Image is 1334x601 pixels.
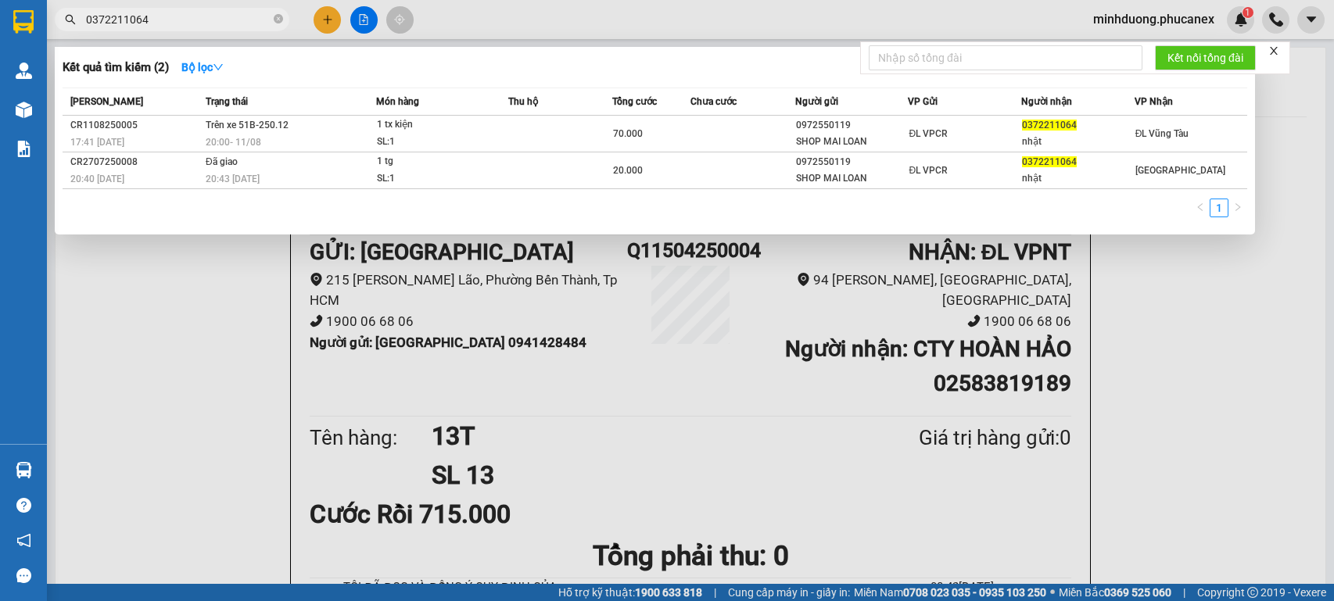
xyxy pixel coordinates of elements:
[377,134,494,151] div: SL: 1
[169,55,236,80] button: Bộ lọcdown
[690,96,737,107] span: Chưa cước
[16,462,32,478] img: warehouse-icon
[65,14,76,25] span: search
[274,14,283,23] span: close-circle
[13,10,34,34] img: logo-vxr
[377,116,494,134] div: 1 tx kiện
[206,174,260,184] span: 20:43 [DATE]
[795,96,838,107] span: Người gửi
[1196,202,1205,212] span: left
[206,120,289,131] span: Trên xe 51B-250.12
[908,96,938,107] span: VP Gửi
[1022,156,1077,167] span: 0372211064
[612,96,657,107] span: Tổng cước
[1021,96,1072,107] span: Người nhận
[796,154,908,170] div: 0972550119
[1135,165,1225,176] span: [GEOGRAPHIC_DATA]
[376,96,419,107] span: Món hàng
[1233,202,1243,212] span: right
[86,11,271,28] input: Tìm tên, số ĐT hoặc mã đơn
[1191,199,1210,217] li: Previous Page
[63,59,169,76] h3: Kết quả tìm kiếm ( 2 )
[70,154,201,170] div: CR2707250008
[909,128,948,139] span: ĐL VPCR
[16,568,31,583] span: message
[508,96,538,107] span: Thu hộ
[1022,170,1134,187] div: nhật
[377,170,494,188] div: SL: 1
[16,533,31,548] span: notification
[16,141,32,157] img: solution-icon
[909,165,948,176] span: ĐL VPCR
[1022,134,1134,150] div: nhật
[16,63,32,79] img: warehouse-icon
[206,96,248,107] span: Trạng thái
[1135,128,1189,139] span: ĐL Vũng Tàu
[1155,45,1256,70] button: Kết nối tổng đài
[1228,199,1247,217] li: Next Page
[1210,199,1228,216] a: 1
[16,102,32,118] img: warehouse-icon
[869,45,1142,70] input: Nhập số tổng đài
[70,117,201,134] div: CR1108250005
[16,498,31,513] span: question-circle
[70,174,124,184] span: 20:40 [DATE]
[206,137,261,148] span: 20:00 - 11/08
[1022,120,1077,131] span: 0372211064
[377,153,494,170] div: 1 tg
[796,170,908,187] div: SHOP MAI LOAN
[613,128,643,139] span: 70.000
[70,137,124,148] span: 17:41 [DATE]
[796,134,908,150] div: SHOP MAI LOAN
[1167,49,1243,66] span: Kết nối tổng đài
[70,96,143,107] span: [PERSON_NAME]
[613,165,643,176] span: 20.000
[213,62,224,73] span: down
[1135,96,1173,107] span: VP Nhận
[1268,45,1279,56] span: close
[274,13,283,27] span: close-circle
[206,156,238,167] span: Đã giao
[796,117,908,134] div: 0972550119
[1191,199,1210,217] button: left
[181,61,224,73] strong: Bộ lọc
[1228,199,1247,217] button: right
